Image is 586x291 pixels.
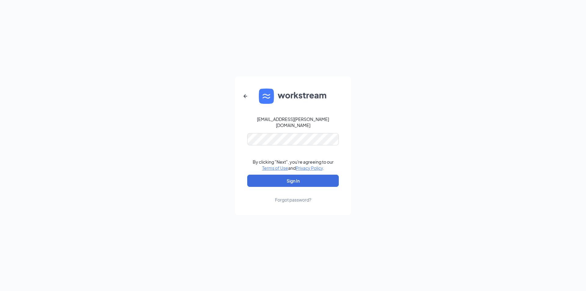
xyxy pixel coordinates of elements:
a: Privacy Policy [296,165,323,171]
a: Forgot password? [275,187,311,203]
div: [EMAIL_ADDRESS][PERSON_NAME][DOMAIN_NAME] [247,116,339,128]
button: Sign In [247,175,339,187]
img: WS logo and Workstream text [259,89,327,104]
svg: ArrowLeftNew [242,93,249,100]
div: Forgot password? [275,197,311,203]
div: By clicking "Next", you're agreeing to our and . [253,159,334,171]
a: Terms of Use [262,165,288,171]
button: ArrowLeftNew [238,89,253,104]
